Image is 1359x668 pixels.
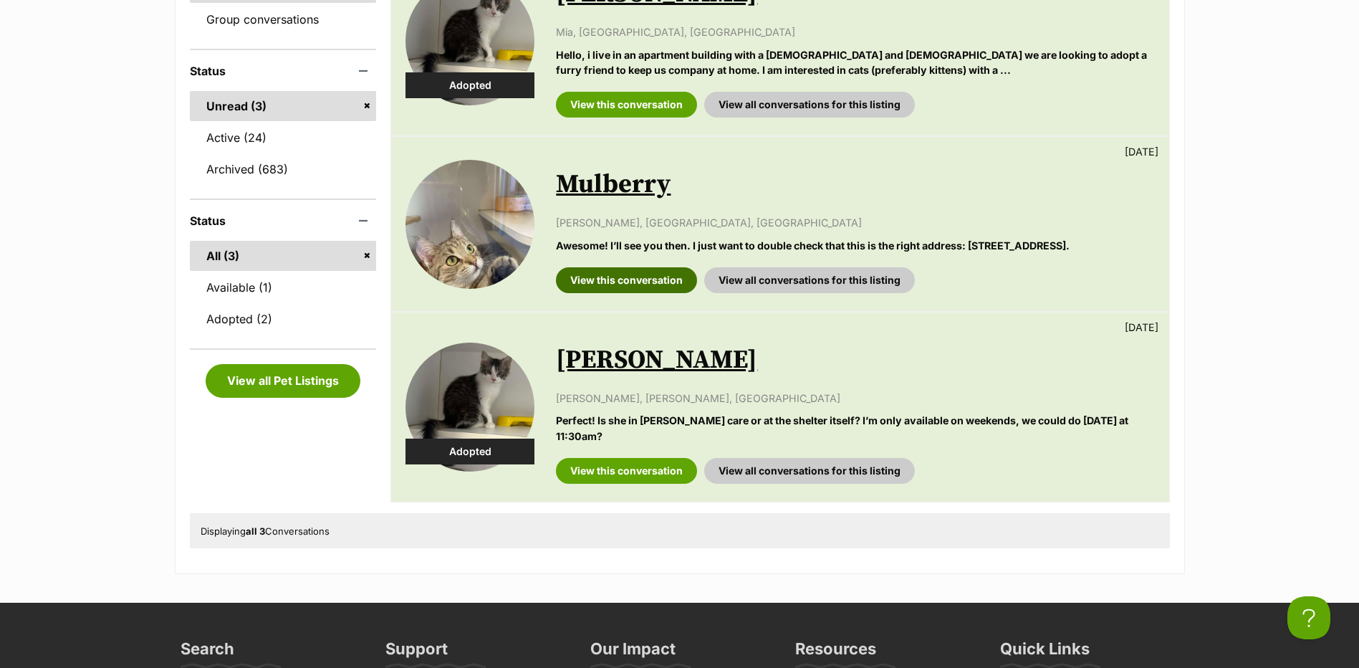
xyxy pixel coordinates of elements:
h3: Search [181,639,234,667]
img: Lesley [405,343,534,472]
a: View all Pet Listings [206,364,360,397]
a: Adopted (2) [190,304,377,334]
a: [PERSON_NAME] [556,344,757,376]
h3: Resources [795,639,876,667]
a: Active (24) [190,123,377,153]
strong: all 3 [246,525,265,537]
a: Group conversations [190,4,377,34]
p: [PERSON_NAME], [PERSON_NAME], [GEOGRAPHIC_DATA] [556,391,1154,406]
a: Mulberry [556,168,671,201]
header: Status [190,214,377,227]
a: View all conversations for this listing [704,92,915,118]
header: Status [190,65,377,77]
a: Unread (3) [190,91,377,121]
p: [DATE] [1125,320,1158,335]
a: Archived (683) [190,154,377,184]
h3: Support [385,639,448,667]
div: Adopted [405,439,534,464]
h3: Our Impact [590,639,676,667]
h3: Quick Links [1000,639,1090,667]
a: View this conversation [556,92,697,118]
a: All (3) [190,241,377,271]
a: View all conversations for this listing [704,267,915,293]
p: Perfect! Is she in [PERSON_NAME] care or at the shelter itself? I’m only available on weekends, w... [556,413,1154,444]
a: View this conversation [556,267,697,293]
p: Hello, i live in an apartment building with a [DEMOGRAPHIC_DATA] and [DEMOGRAPHIC_DATA] we are lo... [556,47,1154,78]
a: Available (1) [190,272,377,302]
img: Mulberry [405,160,534,289]
iframe: Help Scout Beacon - Open [1287,596,1330,639]
p: Awesome! I’ll see you then. I just want to double check that this is the right address: [STREET_A... [556,238,1154,253]
p: [PERSON_NAME], [GEOGRAPHIC_DATA], [GEOGRAPHIC_DATA] [556,215,1154,230]
p: [DATE] [1125,144,1158,159]
span: Displaying Conversations [201,525,330,537]
a: View all conversations for this listing [704,458,915,484]
p: Mia, [GEOGRAPHIC_DATA], [GEOGRAPHIC_DATA] [556,24,1154,39]
a: View this conversation [556,458,697,484]
div: Adopted [405,72,534,98]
